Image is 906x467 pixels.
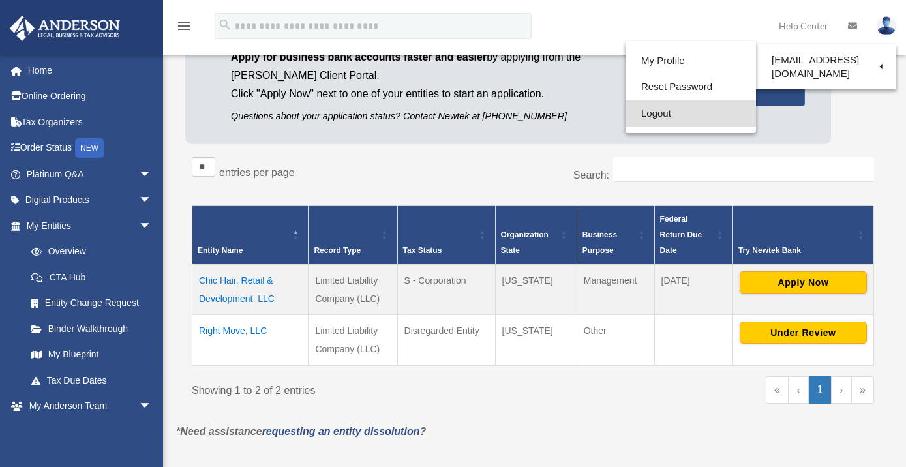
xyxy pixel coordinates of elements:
label: Search: [573,170,609,181]
a: requesting an entity dissolution [262,426,420,437]
i: search [218,18,232,32]
a: Binder Walkthrough [18,316,165,342]
span: Apply for business bank accounts faster and easier [231,52,487,63]
a: Platinum Q&Aarrow_drop_down [9,161,172,187]
a: Tax Organizers [9,109,172,135]
td: [DATE] [654,264,732,315]
div: Try Newtek Bank [738,243,854,258]
a: Previous [789,376,809,404]
a: [EMAIL_ADDRESS][DOMAIN_NAME] [756,48,896,86]
th: Record Type: Activate to sort [309,205,397,264]
td: [US_STATE] [495,314,577,365]
span: arrow_drop_down [139,419,165,445]
a: Tax Due Dates [18,367,165,393]
a: My Blueprint [18,342,165,368]
i: menu [176,18,192,34]
th: Federal Return Due Date: Activate to sort [654,205,732,264]
a: Next [831,376,851,404]
td: [US_STATE] [495,264,577,315]
td: Limited Liability Company (LLC) [309,264,397,315]
th: Entity Name: Activate to invert sorting [192,205,309,264]
p: by applying from the [PERSON_NAME] Client Portal. [231,48,629,85]
img: User Pic [877,16,896,35]
a: 1 [809,376,832,404]
a: Reset Password [626,74,756,100]
a: Entity Change Request [18,290,165,316]
a: Last [851,376,874,404]
span: Federal Return Due Date [660,215,702,255]
th: Business Purpose: Activate to sort [577,205,654,264]
a: Logout [626,100,756,127]
div: NEW [75,138,104,158]
td: Limited Liability Company (LLC) [309,314,397,365]
label: entries per page [219,167,295,178]
a: Order StatusNEW [9,135,172,162]
th: Organization State: Activate to sort [495,205,577,264]
p: Click "Apply Now" next to one of your entities to start an application. [231,85,629,103]
span: arrow_drop_down [139,393,165,420]
a: My Documentsarrow_drop_down [9,419,172,445]
td: Management [577,264,654,315]
td: Right Move, LLC [192,314,309,365]
a: Digital Productsarrow_drop_down [9,187,172,213]
td: S - Corporation [397,264,495,315]
a: Home [9,57,172,83]
a: My Entitiesarrow_drop_down [9,213,165,239]
span: Tax Status [403,246,442,255]
img: Anderson Advisors Platinum Portal [6,16,124,41]
a: Online Ordering [9,83,172,110]
td: Chic Hair, Retail & Development, LLC [192,264,309,315]
a: menu [176,23,192,34]
button: Under Review [740,322,867,344]
p: Questions about your application status? Contact Newtek at [PHONE_NUMBER] [231,108,629,125]
span: Record Type [314,246,361,255]
a: My Anderson Teamarrow_drop_down [9,393,172,419]
span: arrow_drop_down [139,187,165,214]
a: My Profile [626,48,756,74]
span: arrow_drop_down [139,213,165,239]
a: CTA Hub [18,264,165,290]
th: Tax Status: Activate to sort [397,205,495,264]
div: Showing 1 to 2 of 2 entries [192,376,523,400]
span: Business Purpose [582,230,617,255]
button: Apply Now [740,271,867,294]
th: Try Newtek Bank : Activate to sort [732,205,873,264]
em: *Need assistance ? [176,426,426,437]
td: Disregarded Entity [397,314,495,365]
span: Entity Name [198,246,243,255]
span: Organization State [501,230,549,255]
a: First [766,376,789,404]
span: arrow_drop_down [139,161,165,188]
td: Other [577,314,654,365]
a: Overview [18,239,159,265]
